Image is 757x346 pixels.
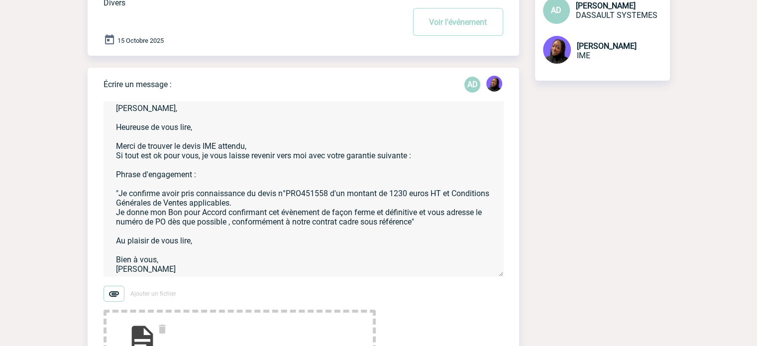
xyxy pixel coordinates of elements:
span: 15 Octobre 2025 [117,37,164,44]
span: AD [551,5,561,15]
button: Voir l'événement [413,8,503,36]
img: delete.svg [156,323,168,335]
span: DASSAULT SYSTEMES [576,10,657,20]
div: Anne-Catherine DELECROIX [464,77,480,93]
img: 131349-0.png [486,76,502,92]
span: [PERSON_NAME] [577,41,637,51]
span: IME [577,51,590,60]
span: [PERSON_NAME] [576,1,636,10]
div: Tabaski THIAM [486,76,502,94]
p: Écrire un message : [104,80,172,89]
span: Ajouter un fichier [130,290,176,297]
img: 131349-0.png [543,36,571,64]
p: AD [464,77,480,93]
